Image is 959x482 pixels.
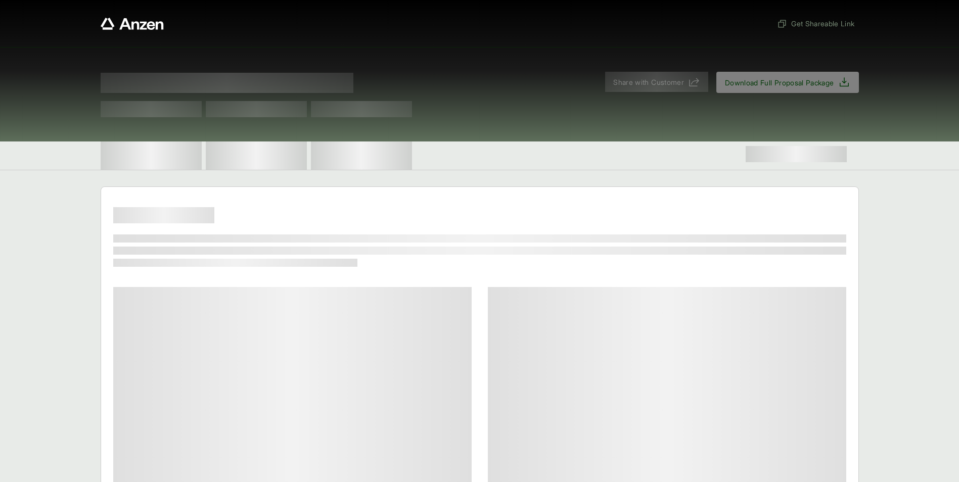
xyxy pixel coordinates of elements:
span: Test [206,101,307,117]
span: Test [311,101,412,117]
a: Anzen website [101,18,164,30]
span: Get Shareable Link [777,18,854,29]
button: Get Shareable Link [773,14,858,33]
span: Proposal for [101,73,353,93]
span: Test [101,101,202,117]
span: Share with Customer [613,77,684,87]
